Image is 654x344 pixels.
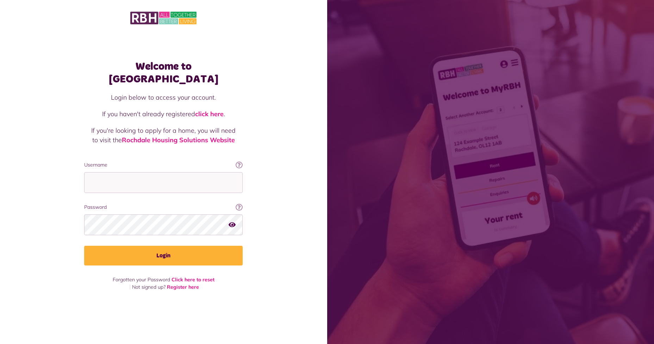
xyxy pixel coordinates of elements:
[167,284,199,290] a: Register here
[91,109,236,119] p: If you haven't already registered .
[172,276,214,283] a: Click here to reset
[84,60,243,86] h1: Welcome to [GEOGRAPHIC_DATA]
[130,11,197,25] img: MyRBH
[195,110,224,118] a: click here
[132,284,166,290] span: Not signed up?
[84,246,243,265] button: Login
[84,161,243,169] label: Username
[91,126,236,145] p: If you're looking to apply for a home, you will need to visit the
[113,276,170,283] span: Forgotten your Password
[91,93,236,102] p: Login below to access your account.
[84,204,243,211] label: Password
[122,136,235,144] a: Rochdale Housing Solutions Website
